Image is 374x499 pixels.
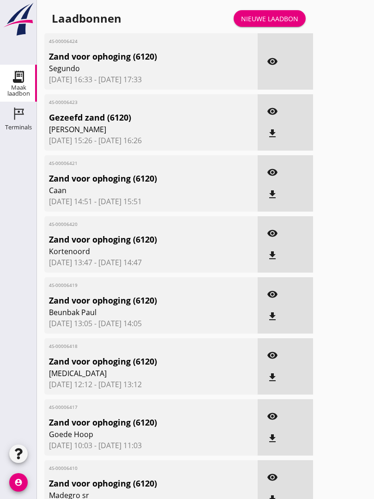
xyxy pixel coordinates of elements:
[49,355,219,368] span: Zand voor ophoging (6120)
[5,124,32,130] div: Terminals
[49,38,219,45] span: 4S-00006424
[267,289,278,300] i: visibility
[267,250,278,261] i: file_download
[49,50,219,63] span: Zand voor ophoging (6120)
[49,196,253,207] span: [DATE] 14:51 - [DATE] 15:51
[241,14,298,24] div: Nieuwe laadbon
[267,128,278,139] i: file_download
[49,221,219,228] span: 4S-00006420
[49,246,219,257] span: Kortenoord
[49,404,219,411] span: 4S-00006417
[49,416,219,429] span: Zand voor ophoging (6120)
[49,160,219,167] span: 4S-00006421
[49,172,219,185] span: Zand voor ophoging (6120)
[49,307,219,318] span: Beunbak Paul
[267,372,278,383] i: file_download
[49,63,219,74] span: Segundo
[49,124,219,135] span: [PERSON_NAME]
[49,318,253,329] span: [DATE] 13:05 - [DATE] 14:05
[267,433,278,444] i: file_download
[49,379,253,390] span: [DATE] 12:12 - [DATE] 13:12
[9,473,28,492] i: account_circle
[2,2,35,37] img: logo-small.a267ee39.svg
[49,135,253,146] span: [DATE] 15:26 - [DATE] 16:26
[49,294,219,307] span: Zand voor ophoging (6120)
[267,167,278,178] i: visibility
[49,99,219,106] span: 4S-00006423
[49,74,253,85] span: [DATE] 16:33 - [DATE] 17:33
[49,111,219,124] span: Gezeefd zand (6120)
[52,11,121,26] div: Laadbonnen
[267,106,278,117] i: visibility
[49,477,219,490] span: Zand voor ophoging (6120)
[267,411,278,422] i: visibility
[49,368,219,379] span: [MEDICAL_DATA]
[267,228,278,239] i: visibility
[49,465,219,472] span: 4S-00006410
[267,311,278,322] i: file_download
[49,233,219,246] span: Zand voor ophoging (6120)
[49,185,219,196] span: Caan
[267,350,278,361] i: visibility
[267,189,278,200] i: file_download
[49,282,219,289] span: 4S-00006419
[49,257,253,268] span: [DATE] 13:47 - [DATE] 14:47
[234,10,306,27] a: Nieuwe laadbon
[49,440,253,451] span: [DATE] 10:03 - [DATE] 11:03
[267,472,278,483] i: visibility
[267,56,278,67] i: visibility
[49,429,219,440] span: Goede Hoop
[49,343,219,350] span: 4S-00006418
